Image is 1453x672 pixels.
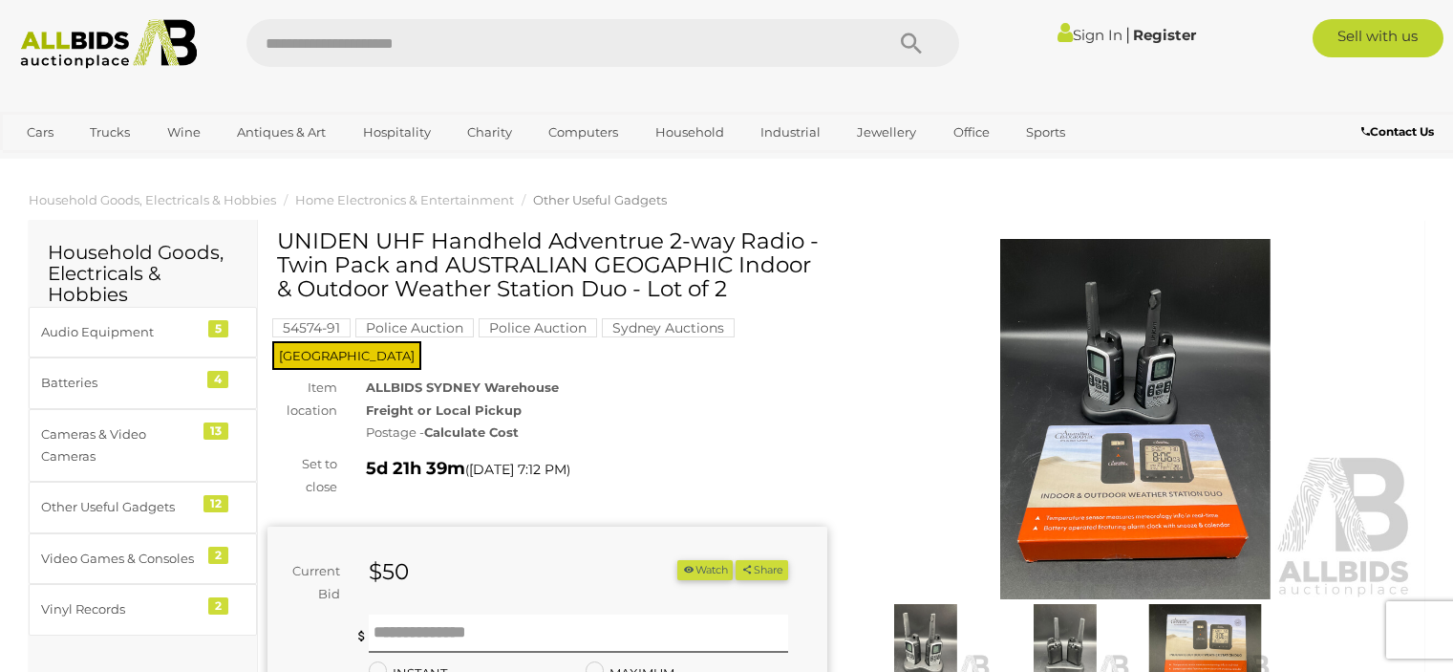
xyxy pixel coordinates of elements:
[748,117,833,148] a: Industrial
[677,560,733,580] li: Watch this item
[29,307,257,358] a: Audio Equipment 5
[48,242,238,305] h2: Household Goods, Electricals & Hobbies
[207,371,228,388] div: 4
[864,19,959,67] button: Search
[41,598,199,620] div: Vinyl Records
[1361,121,1439,142] a: Contact Us
[253,377,352,422] div: Item location
[602,320,735,336] a: Sydney Auctions
[29,192,276,207] a: Household Goods, Electricals & Hobbies
[14,117,66,148] a: Cars
[41,423,199,468] div: Cameras & Video Cameras
[602,318,735,337] mark: Sydney Auctions
[355,320,474,336] a: Police Auction
[29,584,257,635] a: Vinyl Records 2
[479,320,597,336] a: Police Auction
[41,321,199,343] div: Audio Equipment
[536,117,630,148] a: Computers
[941,117,1002,148] a: Office
[277,229,823,302] h1: UNIDEN UHF Handheld Adventrue 2-way Radio - Twin Pack and AUSTRALIAN GEOGAPHIC Indoor & Outdoor W...
[208,320,228,337] div: 5
[677,560,733,580] button: Watch
[736,560,788,580] button: Share
[455,117,524,148] a: Charity
[479,318,597,337] mark: Police Auction
[295,192,514,207] a: Home Electronics & Entertainment
[208,597,228,615] div: 2
[77,117,142,148] a: Trucks
[272,318,351,337] mark: 54574-91
[224,117,338,148] a: Antiques & Art
[369,558,409,585] strong: $50
[1133,26,1196,44] a: Register
[41,496,199,518] div: Other Useful Gadgets
[253,453,352,498] div: Set to close
[203,495,228,512] div: 12
[856,239,1416,599] img: UNIDEN UHF Handheld Adventrue 2-way Radio - Twin Pack and AUSTRALIAN GEOGAPHIC Indoor & Outdoor W...
[29,482,257,532] a: Other Useful Gadgets 12
[272,320,351,336] a: 54574-91
[155,117,213,148] a: Wine
[366,422,827,444] div: Postage -
[272,341,421,370] span: [GEOGRAPHIC_DATA]
[41,548,199,570] div: Video Games & Consoles
[29,409,257,483] a: Cameras & Video Cameras 13
[366,402,522,418] strong: Freight or Local Pickup
[366,379,559,395] strong: ALLBIDS SYDNEY Warehouse
[41,372,199,394] div: Batteries
[14,148,175,180] a: [GEOGRAPHIC_DATA]
[355,318,474,337] mark: Police Auction
[267,560,354,605] div: Current Bid
[1361,124,1434,139] b: Contact Us
[11,19,207,69] img: Allbids.com.au
[465,462,570,477] span: ( )
[351,117,443,148] a: Hospitality
[208,547,228,564] div: 2
[643,117,737,148] a: Household
[424,424,519,440] strong: Calculate Cost
[469,461,566,478] span: [DATE] 7:12 PM
[29,533,257,584] a: Video Games & Consoles 2
[29,358,257,408] a: Batteries 4
[203,423,228,440] div: 13
[844,117,929,148] a: Jewellery
[1313,19,1443,57] a: Sell with us
[366,458,465,479] strong: 5d 21h 39m
[1125,24,1130,45] span: |
[1014,117,1078,148] a: Sports
[533,192,667,207] a: Other Useful Gadgets
[1058,26,1122,44] a: Sign In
